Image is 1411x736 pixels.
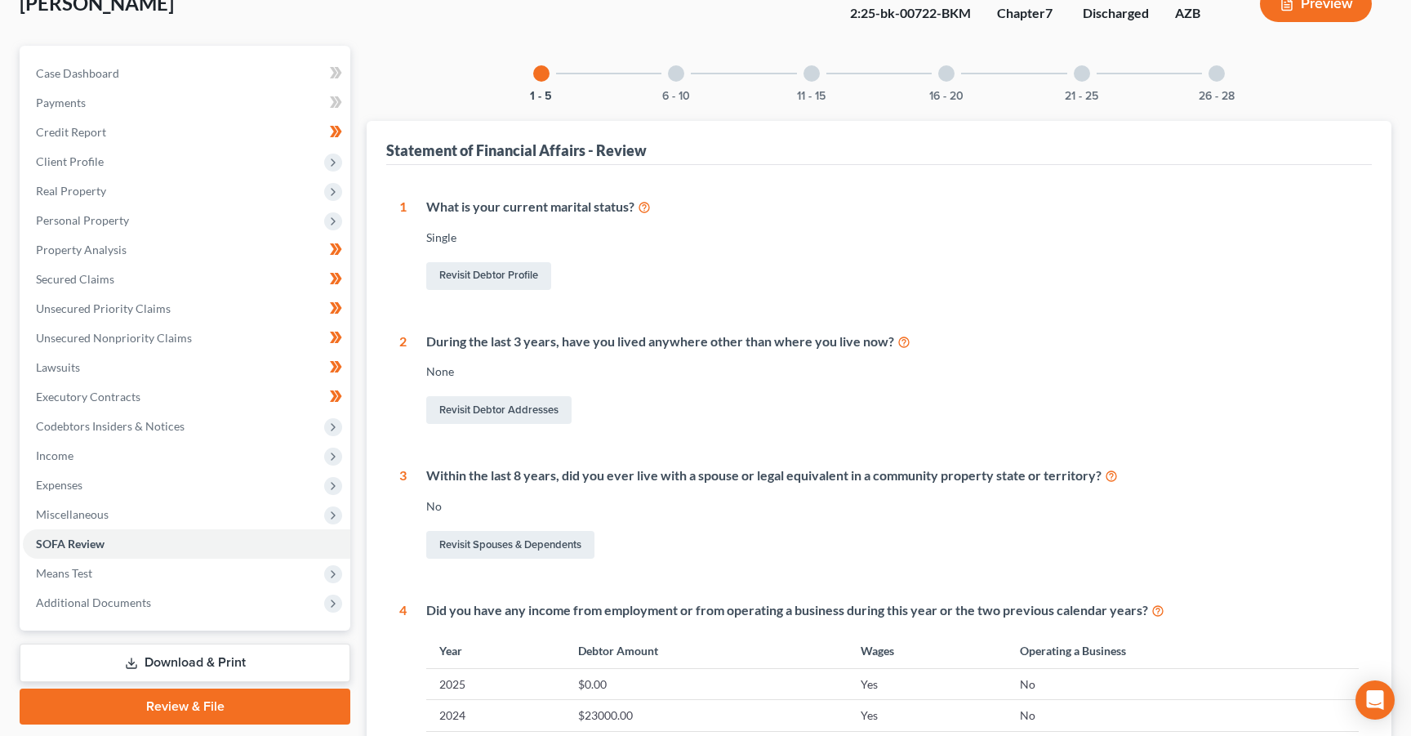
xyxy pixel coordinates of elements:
div: None [426,364,1359,380]
div: Open Intercom Messenger [1355,680,1395,720]
a: Revisit Debtor Addresses [426,396,572,424]
th: Wages [848,633,1006,668]
span: Lawsuits [36,360,80,374]
td: $23000.00 [565,700,848,731]
span: Personal Property [36,213,129,227]
a: Case Dashboard [23,59,350,88]
span: Codebtors Insiders & Notices [36,419,185,433]
div: What is your current marital status? [426,198,1359,216]
span: Real Property [36,184,106,198]
div: 2:25-bk-00722-BKM [850,4,971,23]
div: 1 [399,198,407,293]
div: Discharged [1083,4,1149,23]
span: SOFA Review [36,537,105,551]
span: Executory Contracts [36,390,140,404]
button: 1 - 5 [530,91,552,102]
a: Review & File [20,689,350,725]
span: Unsecured Nonpriority Claims [36,331,192,345]
span: Miscellaneous [36,507,109,521]
a: Lawsuits [23,353,350,382]
a: Credit Report [23,118,350,147]
span: Means Test [36,566,92,580]
th: Debtor Amount [565,633,848,668]
button: 16 - 20 [929,91,964,102]
td: Yes [848,700,1006,731]
div: No [426,498,1359,515]
td: No [1007,700,1359,731]
span: 7 [1045,5,1053,20]
a: Secured Claims [23,265,350,294]
td: Yes [848,669,1006,700]
div: Within the last 8 years, did you ever live with a spouse or legal equivalent in a community prope... [426,466,1359,485]
div: 3 [399,466,407,562]
span: Client Profile [36,154,104,168]
button: 11 - 15 [797,91,826,102]
td: 2024 [426,700,565,731]
button: 21 - 25 [1065,91,1098,102]
div: Statement of Financial Affairs - Review [386,141,647,160]
span: Income [36,448,73,462]
td: No [1007,669,1359,700]
a: SOFA Review [23,529,350,559]
th: Operating a Business [1007,633,1359,668]
div: Did you have any income from employment or from operating a business during this year or the two ... [426,601,1359,620]
span: Case Dashboard [36,66,119,80]
td: 2025 [426,669,565,700]
span: Additional Documents [36,595,151,609]
span: Unsecured Priority Claims [36,301,171,315]
a: Revisit Debtor Profile [426,262,551,290]
button: 26 - 28 [1199,91,1235,102]
a: Download & Print [20,644,350,682]
span: Payments [36,96,86,109]
span: Expenses [36,478,82,492]
div: During the last 3 years, have you lived anywhere other than where you live now? [426,332,1359,351]
div: Chapter [997,4,1057,23]
td: $0.00 [565,669,848,700]
a: Executory Contracts [23,382,350,412]
div: Single [426,230,1359,246]
div: 2 [399,332,407,428]
button: 6 - 10 [662,91,690,102]
span: Credit Report [36,125,106,139]
span: Property Analysis [36,243,127,256]
span: Secured Claims [36,272,114,286]
div: AZB [1175,4,1234,23]
a: Payments [23,88,350,118]
th: Year [426,633,565,668]
a: Property Analysis [23,235,350,265]
a: Revisit Spouses & Dependents [426,531,594,559]
a: Unsecured Nonpriority Claims [23,323,350,353]
a: Unsecured Priority Claims [23,294,350,323]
